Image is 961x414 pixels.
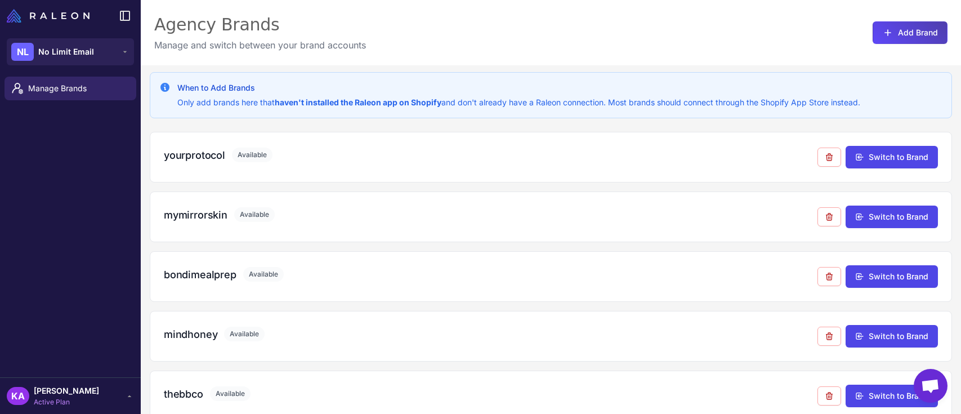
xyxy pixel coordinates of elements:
[5,77,136,100] a: Manage Brands
[817,386,841,406] button: Remove from agency
[275,97,441,107] strong: haven't installed the Raleon app on Shopify
[7,387,29,405] div: KA
[224,327,265,341] span: Available
[846,206,938,228] button: Switch to Brand
[846,265,938,288] button: Switch to Brand
[164,327,217,342] h3: mindhoney
[177,96,860,109] p: Only add brands here that and don't already have a Raleon connection. Most brands should connect ...
[7,9,94,23] a: Raleon Logo
[7,38,134,65] button: NLNo Limit Email
[234,207,275,222] span: Available
[164,148,225,163] h3: yourprotocol
[34,397,99,407] span: Active Plan
[210,386,251,401] span: Available
[846,325,938,348] button: Switch to Brand
[28,82,127,95] span: Manage Brands
[243,267,284,282] span: Available
[232,148,272,162] span: Available
[164,386,203,402] h3: thebbco
[817,327,841,346] button: Remove from agency
[817,267,841,286] button: Remove from agency
[11,43,34,61] div: NL
[34,385,99,397] span: [PERSON_NAME]
[164,207,227,222] h3: mymirrorskin
[873,21,947,44] button: Add Brand
[164,267,236,282] h3: bondimealprep
[817,148,841,167] button: Remove from agency
[846,146,938,168] button: Switch to Brand
[154,14,366,36] div: Agency Brands
[154,38,366,52] p: Manage and switch between your brand accounts
[914,369,947,403] a: Open chat
[7,9,90,23] img: Raleon Logo
[817,207,841,226] button: Remove from agency
[177,82,860,94] h3: When to Add Brands
[38,46,94,58] span: No Limit Email
[846,385,938,407] button: Switch to Brand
